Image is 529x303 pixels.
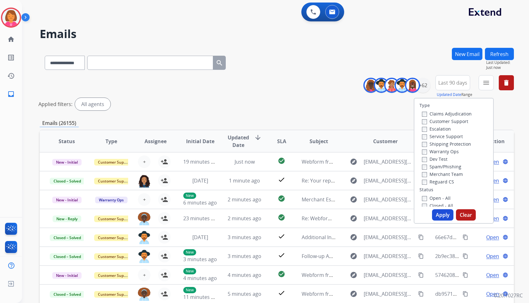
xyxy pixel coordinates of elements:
button: New Email [452,48,482,60]
mat-icon: check_circle [278,195,285,202]
span: 66e67d3f-aee1-490b-870f-9f804e703ce7 [435,234,529,241]
span: Range [437,92,472,97]
label: Type [419,102,430,109]
div: All agents [75,98,111,110]
mat-icon: explore [350,158,357,166]
span: 4 minutes ago [183,275,217,282]
mat-icon: menu [482,79,490,87]
mat-icon: person_add [161,233,168,241]
label: Shipping Protection [422,141,471,147]
span: [EMAIL_ADDRESS][DOMAIN_NAME] [364,177,414,184]
span: Merchant Escalation Notification for Request 659594 [302,196,426,203]
span: 11 minutes ago [183,294,220,300]
mat-icon: person_add [161,177,168,184]
mat-icon: explore [350,196,357,203]
span: + [143,271,146,279]
img: agent-avatar [138,250,151,263]
mat-icon: language [503,291,508,297]
mat-icon: check_circle [278,157,285,165]
span: Open [486,271,499,279]
img: agent-avatar [138,231,151,244]
span: Customer Support [94,178,135,184]
input: Claims Adjudication [422,112,427,117]
span: [EMAIL_ADDRESS][DOMAIN_NAME] [364,158,414,166]
label: Service Support [422,133,463,139]
input: Warranty Ops [422,149,427,154]
span: [EMAIL_ADDRESS][DOMAIN_NAME] [364,271,414,279]
input: Spam/Phishing [422,165,427,170]
input: Closed - All [422,204,427,209]
span: Additional Information Required for Your Claim [302,234,414,241]
p: New [183,268,196,274]
input: Dev Test [422,157,427,162]
mat-icon: explore [350,290,357,298]
span: [EMAIL_ADDRESS][DOMAIN_NAME] [364,215,414,222]
span: 2 minutes ago [228,215,261,222]
span: [DATE] [192,177,208,184]
span: Closed – Solved [50,178,85,184]
mat-icon: language [503,197,508,202]
div: +62 [415,78,430,93]
span: 5 minutes ago [228,290,261,297]
span: Open [486,252,499,260]
span: [EMAIL_ADDRESS][DOMAIN_NAME] [364,252,414,260]
span: 3 minutes ago [228,234,261,241]
span: Warranty Ops [95,197,128,203]
p: Emails (26155) [40,119,79,127]
mat-icon: content_copy [418,234,424,240]
span: Customer Support [94,159,135,166]
span: Customer Support [94,234,135,241]
span: [EMAIL_ADDRESS][DOMAIN_NAME] [364,290,414,298]
label: Customer Support [422,118,468,124]
button: + [138,269,151,281]
mat-icon: history [7,72,15,80]
button: + [138,155,151,168]
mat-icon: home [7,36,15,43]
label: Spam/Phishing [422,164,461,170]
label: Merchant Team [422,171,463,177]
mat-icon: person_add [161,158,168,166]
button: Updated Date [437,92,461,97]
span: Subject [310,137,328,145]
span: Initial Date [186,137,214,145]
img: avatar [2,9,20,26]
span: Customer Support [94,272,135,279]
mat-icon: language [503,178,508,183]
span: Just now [235,158,255,165]
label: Warranty Ops [422,149,459,154]
img: agent-avatar [138,288,151,301]
span: + [143,196,146,203]
mat-icon: check [278,289,285,297]
label: Open - All [422,195,451,201]
span: New - Initial [52,159,82,166]
span: Webform from [EMAIL_ADDRESS][DOMAIN_NAME] on [DATE] [302,158,444,165]
span: Closed – Solved [50,234,85,241]
mat-icon: language [503,216,508,221]
span: Webform from [EMAIL_ADDRESS][DOMAIN_NAME] on [DATE] [302,290,444,297]
span: Customer Support [94,291,135,298]
span: db95719e-935d-47ff-8c2b-c4a3cdaf2fa8 [435,290,528,297]
span: [EMAIL_ADDRESS][DOMAIN_NAME] [364,233,414,241]
mat-icon: search [216,59,223,67]
mat-icon: person_add [161,271,168,279]
mat-icon: explore [350,252,357,260]
mat-icon: person_add [161,252,168,260]
span: Open [486,233,499,241]
span: Webform from [EMAIL_ADDRESS][DOMAIN_NAME] on [DATE] [302,272,444,278]
p: New [183,193,196,199]
mat-icon: check [278,233,285,240]
mat-icon: content_copy [463,291,468,297]
span: Customer Support [94,253,135,260]
span: Status [59,137,75,145]
mat-icon: content_copy [463,234,468,240]
mat-icon: list_alt [7,54,15,61]
span: Assignee [145,137,167,145]
span: Updated Date [228,134,249,149]
p: New [183,249,196,255]
mat-icon: content_copy [418,253,424,259]
mat-icon: person_add [161,290,168,298]
span: Closed – Solved [50,253,85,260]
span: 3 minutes ago [228,253,261,260]
span: Closed – Solved [50,291,85,298]
mat-icon: explore [350,177,357,184]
